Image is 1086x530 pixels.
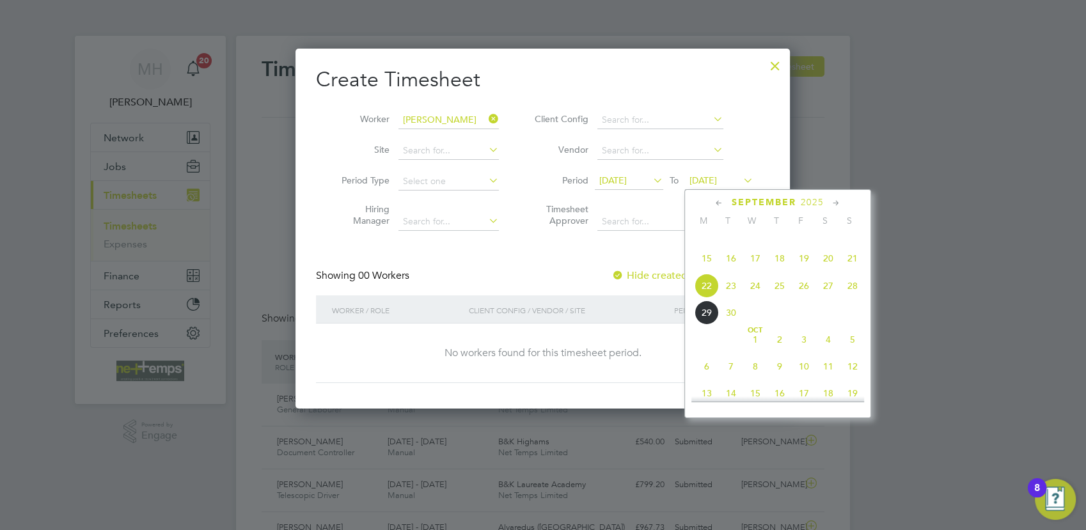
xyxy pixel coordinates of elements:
[792,327,816,352] span: 3
[332,144,390,155] label: Site
[840,246,865,270] span: 21
[743,381,767,405] span: 15
[719,300,743,325] span: 30
[531,144,588,155] label: Vendor
[792,381,816,405] span: 17
[695,300,719,325] span: 29
[767,274,792,298] span: 25
[767,381,792,405] span: 16
[695,246,719,270] span: 15
[767,354,792,378] span: 9
[1035,479,1076,520] button: Open Resource Center, 8 new notifications
[398,173,499,191] input: Select one
[671,295,757,325] div: Period
[719,246,743,270] span: 16
[316,269,412,283] div: Showing
[597,111,723,129] input: Search for...
[767,327,792,352] span: 2
[813,215,837,226] span: S
[719,381,743,405] span: 14
[398,213,499,231] input: Search for...
[611,269,741,282] label: Hide created timesheets
[840,381,865,405] span: 19
[840,327,865,352] span: 5
[840,274,865,298] span: 28
[316,66,769,93] h2: Create Timesheet
[767,246,792,270] span: 18
[801,197,824,208] span: 2025
[792,246,816,270] span: 19
[398,142,499,160] input: Search for...
[719,354,743,378] span: 7
[531,113,588,125] label: Client Config
[695,274,719,298] span: 22
[743,354,767,378] span: 8
[531,203,588,226] label: Timesheet Approver
[816,381,840,405] span: 18
[1034,488,1040,504] div: 8
[599,175,627,186] span: [DATE]
[329,295,466,325] div: Worker / Role
[398,111,499,129] input: Search for...
[695,354,719,378] span: 6
[816,246,840,270] span: 20
[597,213,723,231] input: Search for...
[597,142,723,160] input: Search for...
[332,113,390,125] label: Worker
[743,274,767,298] span: 24
[358,269,409,282] span: 00 Workers
[792,354,816,378] span: 10
[837,215,862,226] span: S
[792,274,816,298] span: 26
[531,175,588,186] label: Period
[329,347,757,360] div: No workers found for this timesheet period.
[732,197,796,208] span: September
[695,381,719,405] span: 13
[666,172,682,189] span: To
[743,246,767,270] span: 17
[840,354,865,378] span: 12
[764,215,789,226] span: T
[332,203,390,226] label: Hiring Manager
[332,175,390,186] label: Period Type
[816,274,840,298] span: 27
[719,274,743,298] span: 23
[691,215,716,226] span: M
[816,354,840,378] span: 11
[743,327,767,334] span: Oct
[743,327,767,352] span: 1
[740,215,764,226] span: W
[689,175,717,186] span: [DATE]
[466,295,671,325] div: Client Config / Vendor / Site
[789,215,813,226] span: F
[716,215,740,226] span: T
[816,327,840,352] span: 4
